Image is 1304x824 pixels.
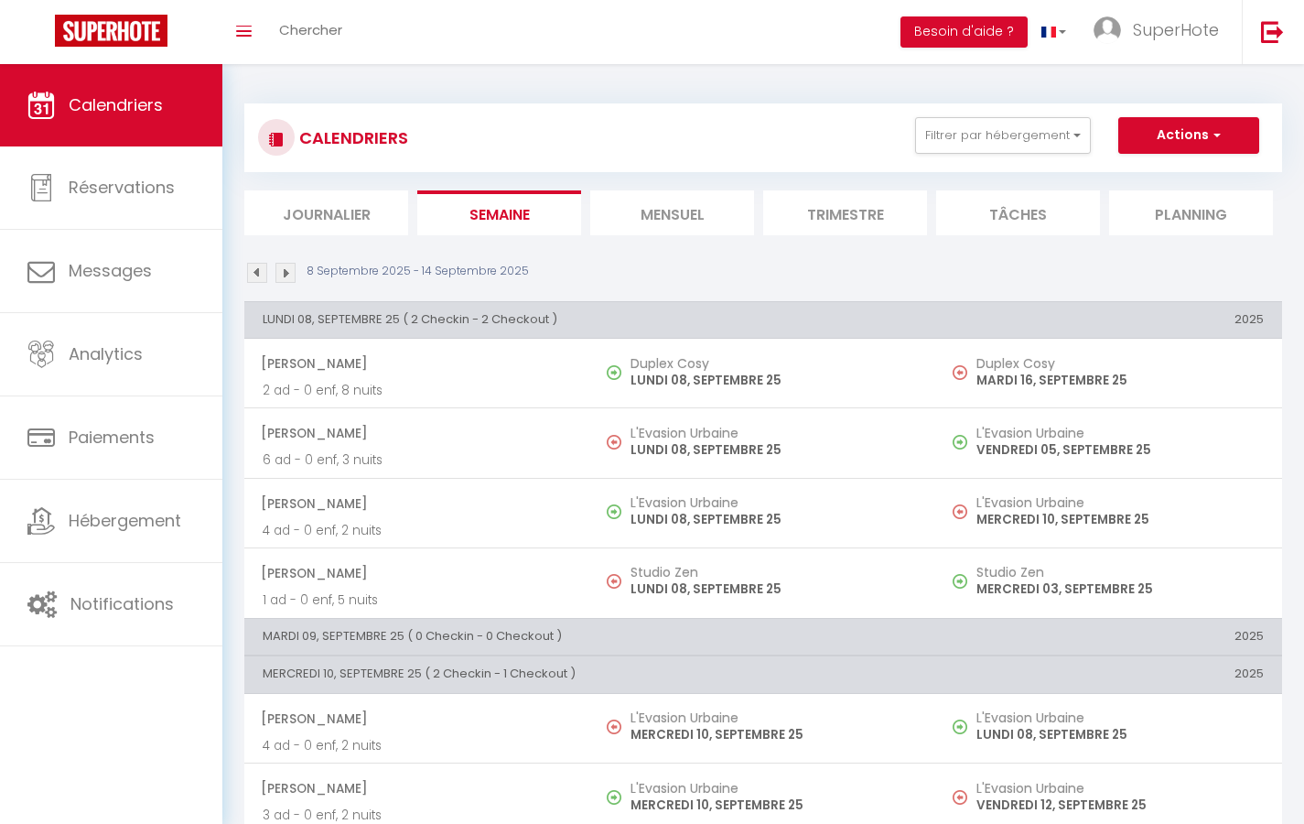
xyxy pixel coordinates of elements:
img: NO IMAGE [953,365,967,380]
img: NO IMAGE [953,790,967,805]
p: MARDI 16, SEPTEMBRE 25 [976,371,1264,390]
span: Paiements [69,426,155,449]
p: MERCREDI 10, SEPTEMBRE 25 [630,796,918,815]
th: MERCREDI 10, SEPTEMBRE 25 ( 2 Checkin - 1 Checkout ) [244,656,936,693]
h5: L'Evasion Urbaine [976,781,1264,796]
li: Trimestre [763,190,927,235]
h5: Studio Zen [630,565,918,580]
img: NO IMAGE [607,720,621,734]
h3: CALENDRIERS [295,117,408,158]
button: Filtrer par hébergement [915,117,1091,154]
li: Journalier [244,190,408,235]
p: LUNDI 08, SEPTEMBRE 25 [630,440,918,460]
span: Chercher [279,20,342,39]
img: ... [1094,16,1121,44]
h5: L'Evasion Urbaine [976,495,1264,510]
h5: Duplex Cosy [630,356,918,371]
p: 1 ad - 0 enf, 5 nuits [263,591,572,610]
h5: L'Evasion Urbaine [630,781,918,796]
p: LUNDI 08, SEPTEMBRE 25 [630,371,918,390]
span: [PERSON_NAME] [261,346,572,381]
span: Hébergement [69,509,181,532]
p: 8 Septembre 2025 - 14 Septembre 2025 [307,263,529,280]
span: [PERSON_NAME] [261,771,572,806]
img: logout [1261,20,1284,43]
li: Mensuel [590,190,754,235]
span: SuperHote [1133,18,1219,41]
p: 4 ad - 0 enf, 2 nuits [263,521,572,540]
p: VENDREDI 12, SEPTEMBRE 25 [976,796,1264,815]
span: [PERSON_NAME] [261,701,572,736]
p: LUNDI 08, SEPTEMBRE 25 [976,725,1264,744]
h5: Duplex Cosy [976,356,1264,371]
span: [PERSON_NAME] [261,556,572,591]
img: NO IMAGE [953,435,967,450]
h5: L'Evasion Urbaine [976,426,1264,440]
img: NO IMAGE [607,435,621,450]
span: Notifications [70,592,174,615]
span: [PERSON_NAME] [261,416,572,450]
li: Tâches [936,190,1100,235]
th: MARDI 09, SEPTEMBRE 25 ( 0 Checkin - 0 Checkout ) [244,618,936,655]
li: Planning [1109,190,1273,235]
span: Réservations [69,176,175,199]
th: 2025 [936,301,1282,338]
p: 4 ad - 0 enf, 2 nuits [263,736,572,755]
img: NO IMAGE [953,574,967,589]
button: Ouvrir le widget de chat LiveChat [15,7,70,62]
p: MERCREDI 10, SEPTEMBRE 25 [976,510,1264,529]
h5: L'Evasion Urbaine [630,495,918,510]
p: MERCREDI 10, SEPTEMBRE 25 [630,725,918,744]
th: 2025 [936,618,1282,655]
img: NO IMAGE [953,720,967,734]
p: 6 ad - 0 enf, 3 nuits [263,450,572,470]
span: [PERSON_NAME] [261,486,572,521]
li: Semaine [417,190,581,235]
p: VENDREDI 05, SEPTEMBRE 25 [976,440,1264,460]
span: Calendriers [69,93,163,116]
p: 2 ad - 0 enf, 8 nuits [263,381,572,400]
img: NO IMAGE [953,504,967,519]
button: Besoin d'aide ? [900,16,1028,48]
p: LUNDI 08, SEPTEMBRE 25 [630,580,918,599]
button: Actions [1118,117,1259,154]
th: 2025 [936,656,1282,693]
th: LUNDI 08, SEPTEMBRE 25 ( 2 Checkin - 2 Checkout ) [244,301,936,338]
h5: Studio Zen [976,565,1264,580]
img: Super Booking [55,15,167,47]
p: MERCREDI 03, SEPTEMBRE 25 [976,580,1264,599]
h5: L'Evasion Urbaine [630,710,918,725]
p: LUNDI 08, SEPTEMBRE 25 [630,510,918,529]
span: Analytics [69,342,143,365]
img: NO IMAGE [607,574,621,589]
h5: L'Evasion Urbaine [630,426,918,440]
h5: L'Evasion Urbaine [976,710,1264,725]
span: Messages [69,259,152,282]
